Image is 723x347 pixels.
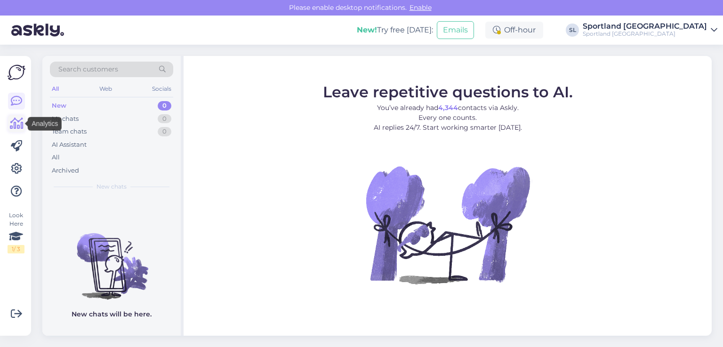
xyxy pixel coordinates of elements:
div: Try free [DATE]: [357,24,433,36]
div: Analytics [28,117,62,131]
div: Team chats [52,127,87,136]
div: Archived [52,166,79,175]
img: No Chat active [363,140,532,309]
div: 0 [158,114,171,124]
b: 4,344 [438,103,458,111]
span: Leave repetitive questions to AI. [323,82,573,101]
div: 1 / 3 [8,245,24,253]
div: Web [97,83,114,95]
a: Sportland [GEOGRAPHIC_DATA]Sportland [GEOGRAPHIC_DATA] [583,23,717,38]
b: New! [357,25,377,34]
div: SL [566,24,579,37]
p: You’ve already had contacts via Askly. Every one counts. AI replies 24/7. Start working smarter [... [323,103,573,132]
img: No chats [42,216,181,301]
p: New chats will be here. [72,309,152,319]
span: Enable [407,3,434,12]
div: AI Assistant [52,140,87,150]
div: Off-hour [485,22,543,39]
div: Sportland [GEOGRAPHIC_DATA] [583,30,707,38]
div: New [52,101,66,110]
button: Emails [437,21,474,39]
img: Askly Logo [8,63,25,81]
div: All [50,83,61,95]
div: Look Here [8,211,24,253]
div: All [52,153,60,162]
div: Socials [150,83,173,95]
div: 0 [158,127,171,136]
div: 0 [158,101,171,110]
div: Sportland [GEOGRAPHIC_DATA] [583,23,707,30]
span: New chats [96,182,127,191]
div: My chats [52,114,79,124]
span: Search customers [58,64,118,74]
